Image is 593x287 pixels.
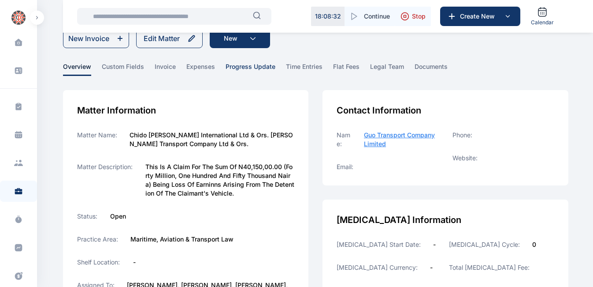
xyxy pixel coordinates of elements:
span: Create New [456,12,502,21]
p: 18 : 08 : 32 [315,12,341,21]
label: Matter Description: [77,162,133,198]
a: Calendar [527,3,557,30]
span: Stop [412,12,426,21]
label: Email: [337,162,353,171]
span: documents [415,62,448,76]
span: time entries [286,62,322,76]
label: Status: [77,212,98,221]
a: time entries [286,62,333,76]
a: overview [63,62,102,76]
label: Total [MEDICAL_DATA] Fee: [449,263,530,272]
label: This Is A Claim For The Sum Of N40,150,00.00 (Forty Million, One Hundred And Fifty Thousand Naira... [145,162,295,198]
div: Edit Matter [144,33,180,44]
button: New [210,29,270,48]
span: Guo Transport Company Limited [364,131,435,147]
label: [MEDICAL_DATA] Start Date: [337,240,421,249]
label: Phone: [452,131,472,140]
a: progress update [226,62,286,76]
a: invoice [155,62,186,76]
label: Chido [PERSON_NAME] International Ltd & Ors. [PERSON_NAME] Transport Company Ltd & Ors. [130,131,295,148]
span: Calendar [531,19,554,26]
label: Matter Name: [77,131,117,148]
a: expenses [186,62,226,76]
span: invoice [155,62,176,76]
a: documents [415,62,458,76]
span: Continue [364,12,390,21]
label: [MEDICAL_DATA] Currency: [337,263,418,272]
label: Open [110,212,126,221]
a: Guo Transport Company Limited [364,131,438,148]
label: [MEDICAL_DATA] Cycle: [449,240,520,249]
label: Website: [452,154,478,162]
span: expenses [186,62,215,76]
label: Maritime, Aviation & Transport Law [130,235,233,244]
button: New Invoice [63,29,129,48]
button: Continue [345,7,395,26]
div: [MEDICAL_DATA] Information [337,214,554,226]
span: legal team [370,62,404,76]
label: - [430,263,433,272]
div: New Invoice [68,33,109,44]
label: Practice Area: [77,235,118,244]
a: custom fields [102,62,155,76]
label: Shelf Location: [77,258,121,267]
button: Edit Matter [136,29,203,48]
a: flat fees [333,62,370,76]
label: 0 [532,240,536,249]
span: custom fields [102,62,144,76]
label: - [133,258,136,267]
span: flat fees [333,62,360,76]
a: legal team [370,62,415,76]
span: progress update [226,62,275,76]
div: Matter Information [77,104,295,117]
label: Name: [337,131,352,148]
label: - [433,240,436,249]
span: overview [63,62,91,76]
button: Stop [395,7,431,26]
button: Create New [440,7,520,26]
div: Contact Information [337,104,554,117]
